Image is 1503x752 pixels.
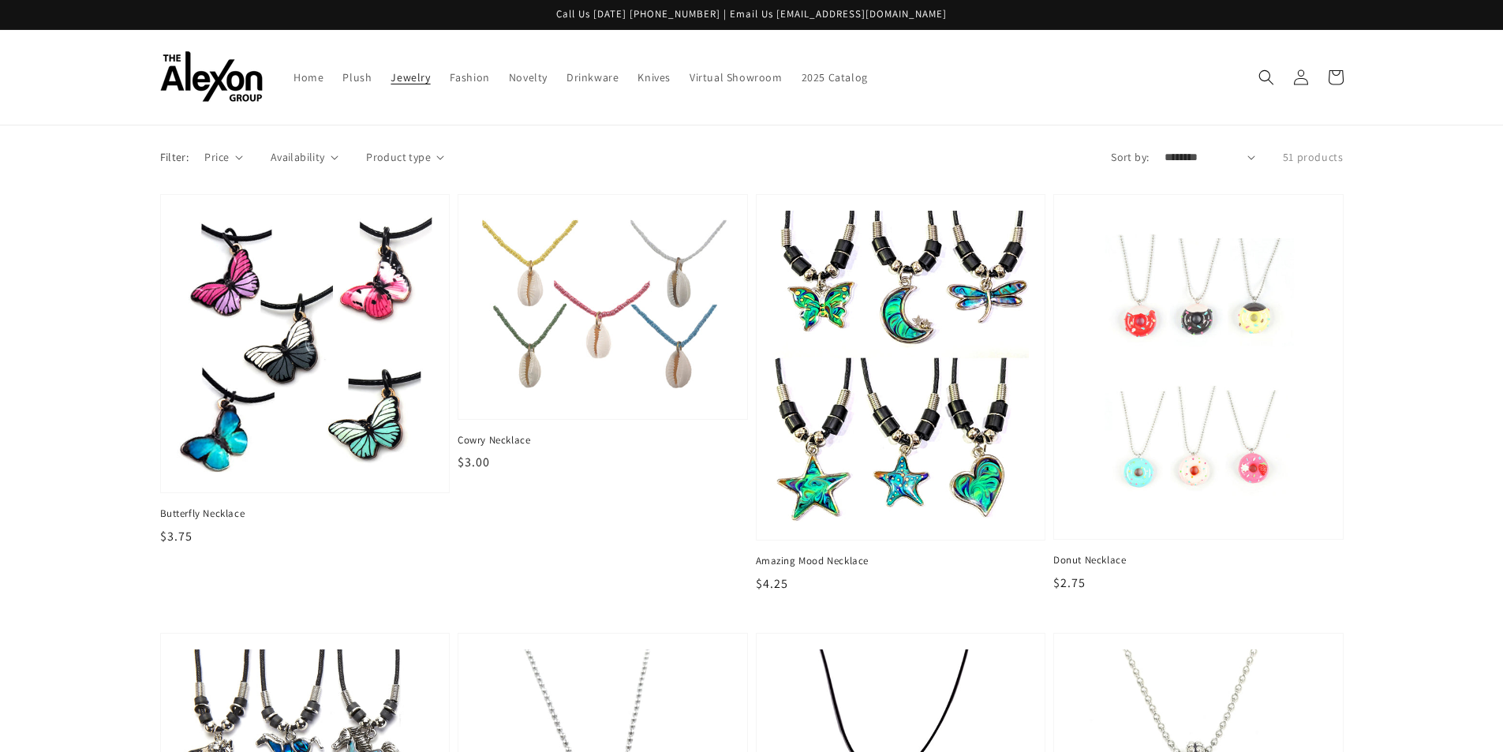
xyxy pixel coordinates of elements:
[1283,149,1344,166] p: 51 products
[756,575,788,592] span: $4.25
[792,61,877,94] a: 2025 Catalog
[160,149,189,166] p: Filter:
[1111,149,1149,166] label: Sort by:
[293,70,323,84] span: Home
[557,61,628,94] a: Drinkware
[637,70,671,84] span: Knives
[271,149,325,166] span: Availability
[177,211,434,477] img: Butterfly Necklace
[474,211,731,403] img: Cowry Necklace
[284,61,333,94] a: Home
[450,70,490,84] span: Fashion
[509,70,548,84] span: Novelty
[458,433,748,447] span: Cowry Necklace
[690,70,783,84] span: Virtual Showroom
[342,70,372,84] span: Plush
[160,528,193,544] span: $3.75
[1053,574,1086,591] span: $2.75
[680,61,792,94] a: Virtual Showroom
[204,149,229,166] span: Price
[366,149,444,166] summary: Product type
[391,70,430,84] span: Jewelry
[628,61,680,94] a: Knives
[366,149,431,166] span: Product type
[499,61,557,94] a: Novelty
[160,51,263,103] img: The Alexon Group
[160,507,451,521] span: Butterfly Necklace
[1070,211,1327,523] img: Donut Necklace
[458,454,490,470] span: $3.00
[160,194,451,546] a: Butterfly Necklace Butterfly Necklace $3.75
[1053,553,1344,567] span: Donut Necklace
[381,61,439,94] a: Jewelry
[802,70,868,84] span: 2025 Catalog
[1249,60,1284,95] summary: Search
[756,554,1046,568] span: Amazing Mood Necklace
[271,149,338,166] summary: Availability
[772,211,1030,525] img: Amazing Mood Necklace
[440,61,499,94] a: Fashion
[566,70,619,84] span: Drinkware
[1053,194,1344,593] a: Donut Necklace Donut Necklace $2.75
[204,149,243,166] summary: Price
[333,61,381,94] a: Plush
[458,194,748,472] a: Cowry Necklace Cowry Necklace $3.00
[756,194,1046,593] a: Amazing Mood Necklace Amazing Mood Necklace $4.25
